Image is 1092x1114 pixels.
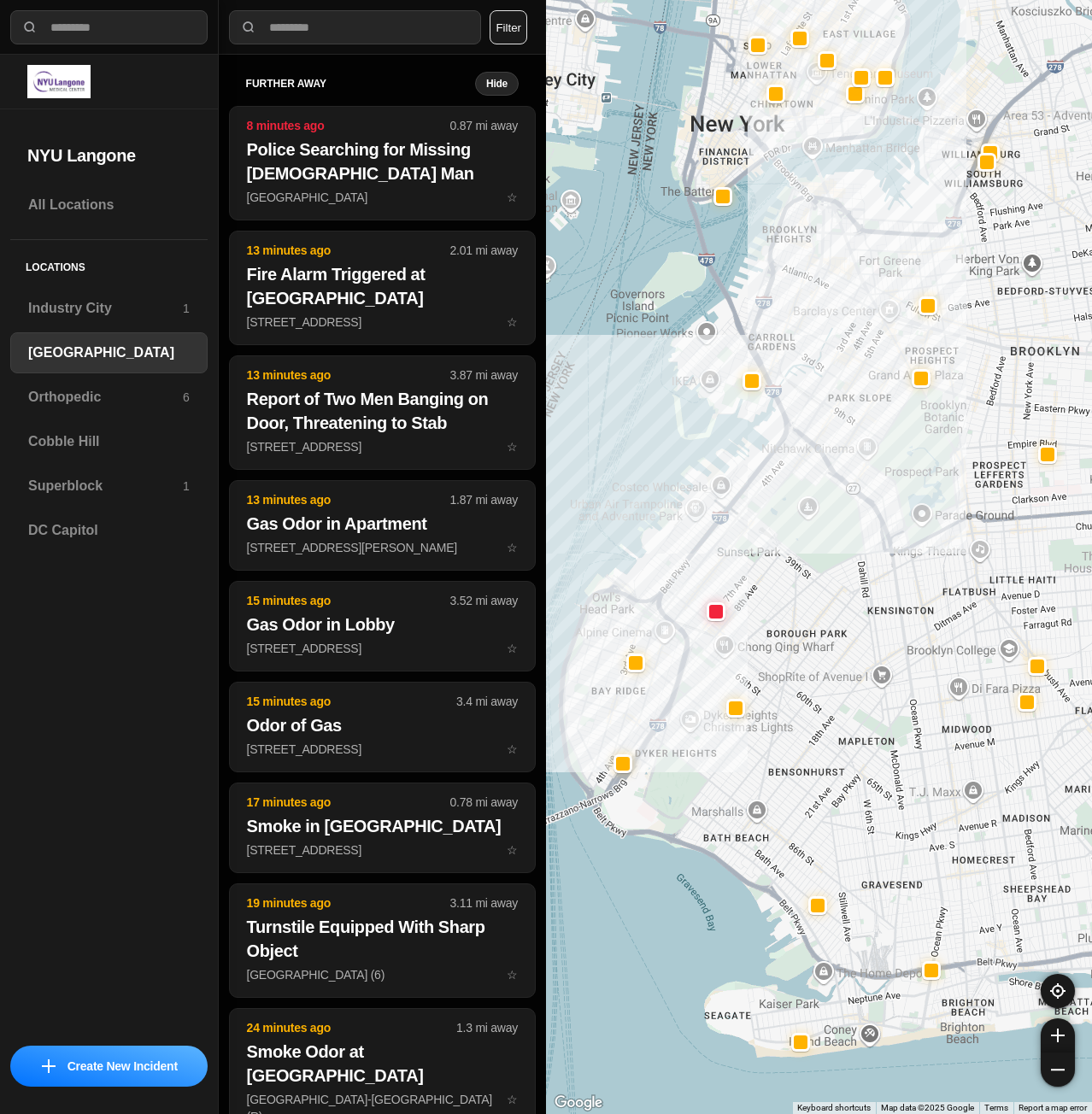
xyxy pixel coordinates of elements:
[881,1103,974,1112] span: Map data ©2025 Google
[247,915,518,963] h2: Turnstile Equipped With Sharp Object
[229,190,536,204] a: 8 minutes ago0.87 mi awayPolice Searching for Missing [DEMOGRAPHIC_DATA] Man[GEOGRAPHIC_DATA]star
[247,693,456,710] p: 15 minutes ago
[1041,1018,1075,1052] button: zoom-in
[247,814,518,838] h2: Smoke in [GEOGRAPHIC_DATA]
[507,315,518,329] span: star
[10,185,208,226] a: All Locations
[247,189,518,206] p: [GEOGRAPHIC_DATA]
[247,117,450,134] p: 8 minutes ago
[229,967,536,982] a: 19 minutes ago3.11 mi awayTurnstile Equipped With Sharp Object[GEOGRAPHIC_DATA] (6)star
[247,1040,518,1088] h2: Smoke Odor at [GEOGRAPHIC_DATA]
[984,1103,1008,1112] a: Terms (opens in new tab)
[507,968,518,982] span: star
[247,314,518,331] p: [STREET_ADDRESS]
[247,713,518,737] h2: Odor of Gas
[1051,1063,1065,1076] img: zoom-out
[183,389,190,406] p: 6
[28,298,183,319] h3: Industry City
[450,894,518,912] p: 3.11 mi away
[475,72,519,96] button: Hide
[507,191,518,204] span: star
[247,741,518,758] p: [STREET_ADDRESS]
[450,366,518,384] p: 3.87 mi away
[246,77,475,91] h5: further away
[450,117,518,134] p: 0.87 mi away
[247,138,518,185] h2: Police Searching for Missing [DEMOGRAPHIC_DATA] Man
[229,842,536,857] a: 17 minutes ago0.78 mi awaySmoke in [GEOGRAPHIC_DATA][STREET_ADDRESS]star
[10,288,208,329] a: Industry City1
[486,77,508,91] small: Hide
[10,1046,208,1087] button: iconCreate New Incident
[797,1102,871,1114] button: Keyboard shortcuts
[1050,983,1066,999] img: recenter
[229,314,536,329] a: 13 minutes ago2.01 mi awayFire Alarm Triggered at [GEOGRAPHIC_DATA][STREET_ADDRESS]star
[247,966,518,983] p: [GEOGRAPHIC_DATA] (6)
[229,355,536,470] button: 13 minutes ago3.87 mi awayReport of Two Men Banging on Door, Threatening to Stab[STREET_ADDRESS]star
[247,539,518,556] p: [STREET_ADDRESS][PERSON_NAME]
[1051,1029,1065,1042] img: zoom-in
[42,1059,56,1073] img: icon
[507,1093,518,1106] span: star
[229,883,536,998] button: 19 minutes ago3.11 mi awayTurnstile Equipped With Sharp Object[GEOGRAPHIC_DATA] (6)star
[247,894,450,912] p: 19 minutes ago
[229,783,536,873] button: 17 minutes ago0.78 mi awaySmoke in [GEOGRAPHIC_DATA][STREET_ADDRESS]star
[550,1092,607,1114] a: Open this area in Google Maps (opens a new window)
[229,480,536,571] button: 13 minutes ago1.87 mi awayGas Odor in Apartment[STREET_ADDRESS][PERSON_NAME]star
[490,10,527,44] button: Filter
[28,520,190,541] h3: DC Capitol
[229,742,536,756] a: 15 minutes ago3.4 mi awayOdor of Gas[STREET_ADDRESS]star
[229,106,536,220] button: 8 minutes ago0.87 mi awayPolice Searching for Missing [DEMOGRAPHIC_DATA] Man[GEOGRAPHIC_DATA]star
[229,1092,536,1106] a: 24 minutes ago1.3 mi awaySmoke Odor at [GEOGRAPHIC_DATA][GEOGRAPHIC_DATA]-[GEOGRAPHIC_DATA] (R)star
[247,438,518,455] p: [STREET_ADDRESS]
[27,65,91,98] img: logo
[229,581,536,671] button: 15 minutes ago3.52 mi awayGas Odor in Lobby[STREET_ADDRESS]star
[10,421,208,462] a: Cobble Hill
[507,742,518,756] span: star
[450,242,518,259] p: 2.01 mi away
[10,510,208,551] a: DC Capitol
[183,300,190,317] p: 1
[507,642,518,655] span: star
[507,541,518,554] span: star
[456,1019,518,1036] p: 1.3 mi away
[229,641,536,655] a: 15 minutes ago3.52 mi awayGas Odor in Lobby[STREET_ADDRESS]star
[10,377,208,418] a: Orthopedic6
[247,794,450,811] p: 17 minutes ago
[28,195,190,215] h3: All Locations
[28,343,190,363] h3: [GEOGRAPHIC_DATA]
[1041,1052,1075,1087] button: zoom-out
[229,231,536,345] button: 13 minutes ago2.01 mi awayFire Alarm Triggered at [GEOGRAPHIC_DATA][STREET_ADDRESS]star
[507,843,518,857] span: star
[450,794,518,811] p: 0.78 mi away
[229,682,536,772] button: 15 minutes ago3.4 mi awayOdor of Gas[STREET_ADDRESS]star
[456,693,518,710] p: 3.4 mi away
[247,1019,456,1036] p: 24 minutes ago
[247,491,450,508] p: 13 minutes ago
[21,19,38,36] img: search
[240,19,257,36] img: search
[247,613,518,636] h2: Gas Odor in Lobby
[229,439,536,454] a: 13 minutes ago3.87 mi awayReport of Two Men Banging on Door, Threatening to Stab[STREET_ADDRESS]star
[10,466,208,507] a: Superblock1
[507,440,518,454] span: star
[28,387,183,407] h3: Orthopedic
[27,144,191,167] h2: NYU Langone
[28,431,190,452] h3: Cobble Hill
[247,366,450,384] p: 13 minutes ago
[1019,1103,1087,1112] a: Report a map error
[28,476,183,496] h3: Superblock
[247,841,518,859] p: [STREET_ADDRESS]
[247,262,518,310] h2: Fire Alarm Triggered at [GEOGRAPHIC_DATA]
[450,592,518,609] p: 3.52 mi away
[247,640,518,657] p: [STREET_ADDRESS]
[247,387,518,435] h2: Report of Two Men Banging on Door, Threatening to Stab
[247,592,450,609] p: 15 minutes ago
[10,240,208,288] h5: Locations
[183,478,190,495] p: 1
[550,1092,607,1114] img: Google
[247,512,518,536] h2: Gas Odor in Apartment
[68,1058,178,1075] p: Create New Incident
[1041,974,1075,1008] button: recenter
[229,540,536,554] a: 13 minutes ago1.87 mi awayGas Odor in Apartment[STREET_ADDRESS][PERSON_NAME]star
